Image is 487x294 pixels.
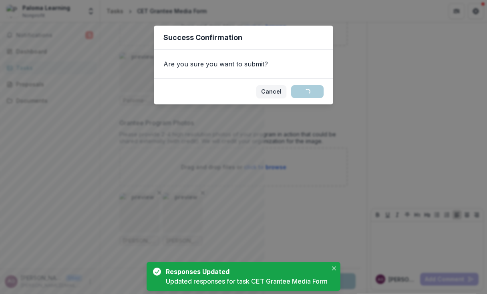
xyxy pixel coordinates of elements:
[166,276,328,286] div: Updated responses for task CET Grantee Media Form
[154,50,333,78] div: Are you sure you want to submit?
[154,26,333,50] header: Success Confirmation
[166,267,324,276] div: Responses Updated
[256,85,286,98] button: Cancel
[329,264,339,273] button: Close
